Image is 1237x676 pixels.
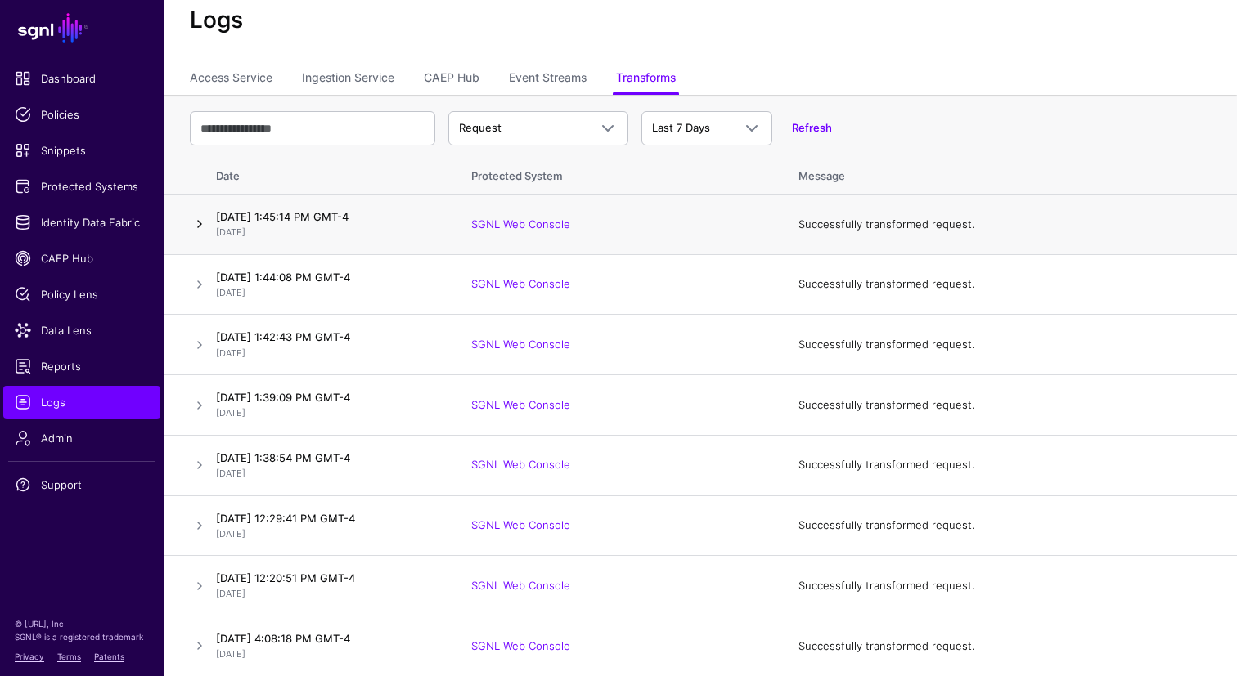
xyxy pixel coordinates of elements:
[652,121,710,134] span: Last 7 Days
[57,651,81,661] a: Terms
[3,98,160,131] a: Policies
[216,226,439,240] p: [DATE]
[15,286,149,302] span: Policy Lens
[216,631,439,646] h4: [DATE] 4:08:18 PM GMT-4
[782,616,1237,676] td: Successfully transformed request.
[3,134,160,167] a: Snippets
[216,647,439,661] p: [DATE]
[15,178,149,195] span: Protected Systems
[471,458,570,471] a: SGNL Web Console
[15,630,149,643] p: SGNL® is a registered trademark
[15,70,149,87] span: Dashboard
[15,106,149,123] span: Policies
[190,7,1211,34] h2: Logs
[459,121,502,134] span: Request
[216,511,439,526] h4: [DATE] 12:29:41 PM GMT-4
[782,152,1237,195] th: Message
[216,390,439,405] h4: [DATE] 1:39:09 PM GMT-4
[15,250,149,266] span: CAEP Hub
[471,639,570,652] a: SGNL Web Console
[782,195,1237,255] td: Successfully transformed request.
[15,322,149,338] span: Data Lens
[216,527,439,541] p: [DATE]
[616,64,676,95] a: Transforms
[3,170,160,203] a: Protected Systems
[10,10,154,46] a: SGNL
[782,556,1237,616] td: Successfully transformed request.
[3,350,160,383] a: Reports
[455,152,782,195] th: Protected System
[15,477,149,493] span: Support
[3,62,160,95] a: Dashboard
[94,651,124,661] a: Patents
[216,347,439,360] p: [DATE]
[782,315,1237,375] td: Successfully transformed request.
[15,430,149,446] span: Admin
[3,422,160,454] a: Admin
[15,358,149,374] span: Reports
[216,270,439,284] h4: [DATE] 1:44:08 PM GMT-4
[216,587,439,601] p: [DATE]
[216,571,439,585] h4: [DATE] 12:20:51 PM GMT-4
[216,286,439,300] p: [DATE]
[302,64,394,95] a: Ingestion Service
[782,375,1237,436] td: Successfully transformed request.
[471,338,570,351] a: SGNL Web Console
[216,329,439,344] h4: [DATE] 1:42:43 PM GMT-4
[15,214,149,231] span: Identity Data Fabric
[782,495,1237,556] td: Successfully transformed request.
[471,217,570,231] a: SGNL Web Console
[3,206,160,239] a: Identity Data Fabric
[15,394,149,410] span: Logs
[209,152,455,195] th: Date
[509,64,587,95] a: Event Streams
[216,406,439,420] p: [DATE]
[3,278,160,311] a: Policy Lens
[782,254,1237,315] td: Successfully transformed request.
[471,398,570,411] a: SGNL Web Console
[15,617,149,630] p: © [URL], Inc
[3,242,160,275] a: CAEP Hub
[471,277,570,290] a: SGNL Web Console
[424,64,479,95] a: CAEP Hub
[792,121,832,134] a: Refresh
[15,142,149,159] span: Snippets
[216,450,439,465] h4: [DATE] 1:38:54 PM GMT-4
[3,386,160,419] a: Logs
[15,651,44,661] a: Privacy
[3,314,160,347] a: Data Lens
[471,518,570,531] a: SGNL Web Console
[216,467,439,481] p: [DATE]
[216,209,439,224] h4: [DATE] 1:45:14 PM GMT-4
[471,579,570,592] a: SGNL Web Console
[190,64,272,95] a: Access Service
[782,435,1237,495] td: Successfully transformed request.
